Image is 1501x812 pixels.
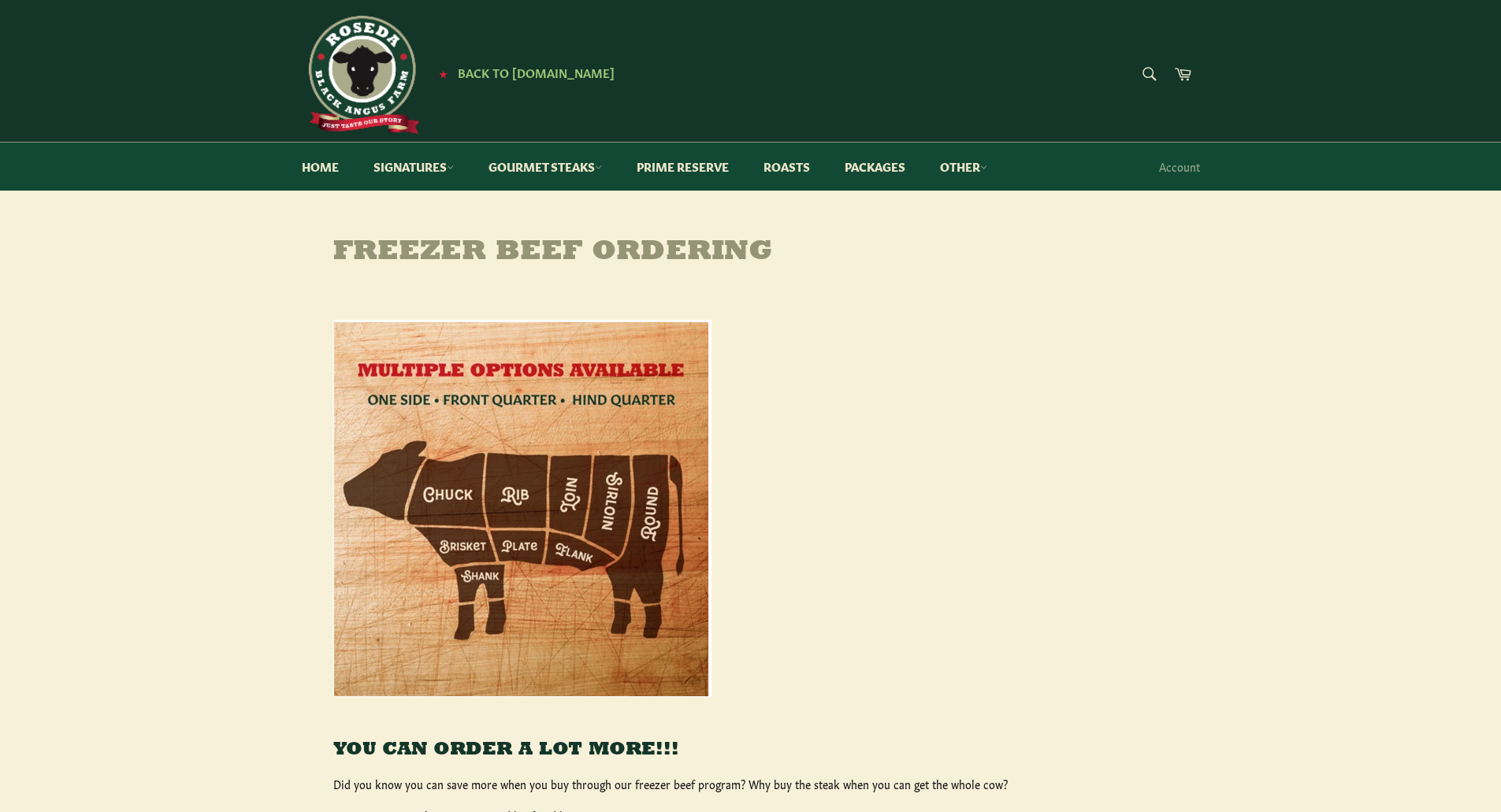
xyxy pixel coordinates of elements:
h3: YOU CAN ORDER A LOT MORE!!! [333,737,1168,763]
a: ★ Back to [DOMAIN_NAME] [431,67,615,80]
a: Account [1151,143,1208,190]
a: Other [924,143,1003,191]
p: Did you know you can save more when you buy through our freezer beef program? Why buy the steak w... [333,777,1168,792]
a: Prime Reserve [621,143,745,191]
a: Roasts [748,143,826,191]
span: ★ [439,67,448,80]
a: Gourmet Steaks [473,143,618,191]
a: Signatures [358,143,470,191]
a: Packages [829,143,921,191]
span: Back to [DOMAIN_NAME] [458,64,615,80]
a: Home [286,143,355,191]
h1: Freezer Beef Ordering [302,237,1200,269]
img: Roseda Beef [302,16,420,134]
